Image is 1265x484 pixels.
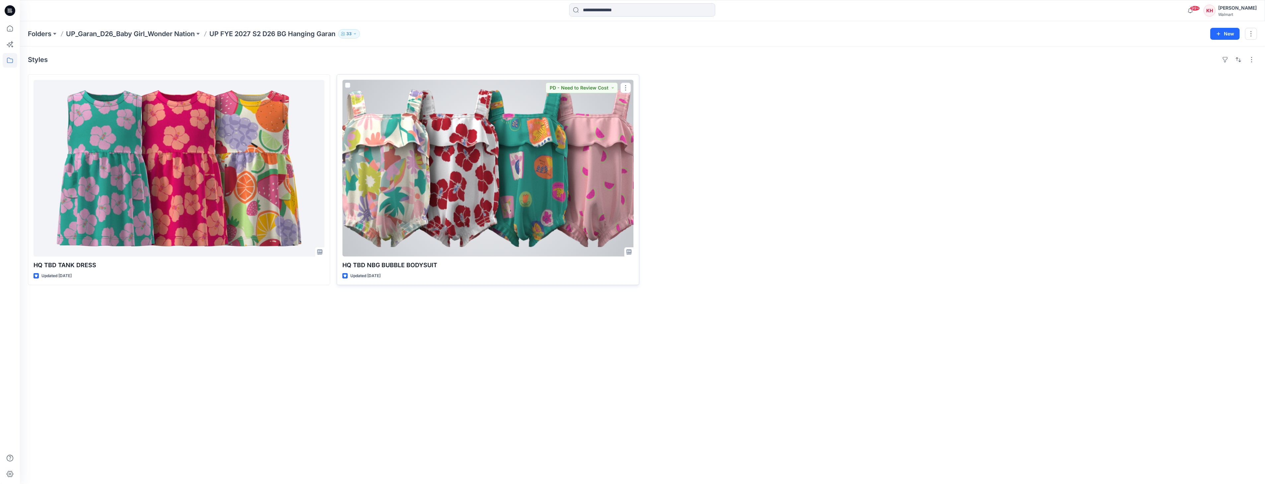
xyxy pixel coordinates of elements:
[34,261,324,270] p: HQ TBD TANK DRESS
[1204,5,1216,17] div: KH
[1190,6,1200,11] span: 99+
[209,29,335,38] p: UP FYE 2027 S2 D26 BG Hanging Garan
[1210,28,1240,40] button: New
[28,56,48,64] h4: Styles
[346,30,352,37] p: 33
[342,80,633,257] a: HQ TBD NBG BUBBLE BODYSUIT
[1218,12,1257,17] div: Walmart
[1218,4,1257,12] div: [PERSON_NAME]
[34,80,324,257] a: HQ TBD TANK DRESS
[342,261,633,270] p: HQ TBD NBG BUBBLE BODYSUIT
[350,272,381,279] p: Updated [DATE]
[41,272,72,279] p: Updated [DATE]
[338,29,360,38] button: 33
[66,29,195,38] a: UP_Garan_D26_Baby Girl_Wonder Nation
[28,29,51,38] a: Folders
